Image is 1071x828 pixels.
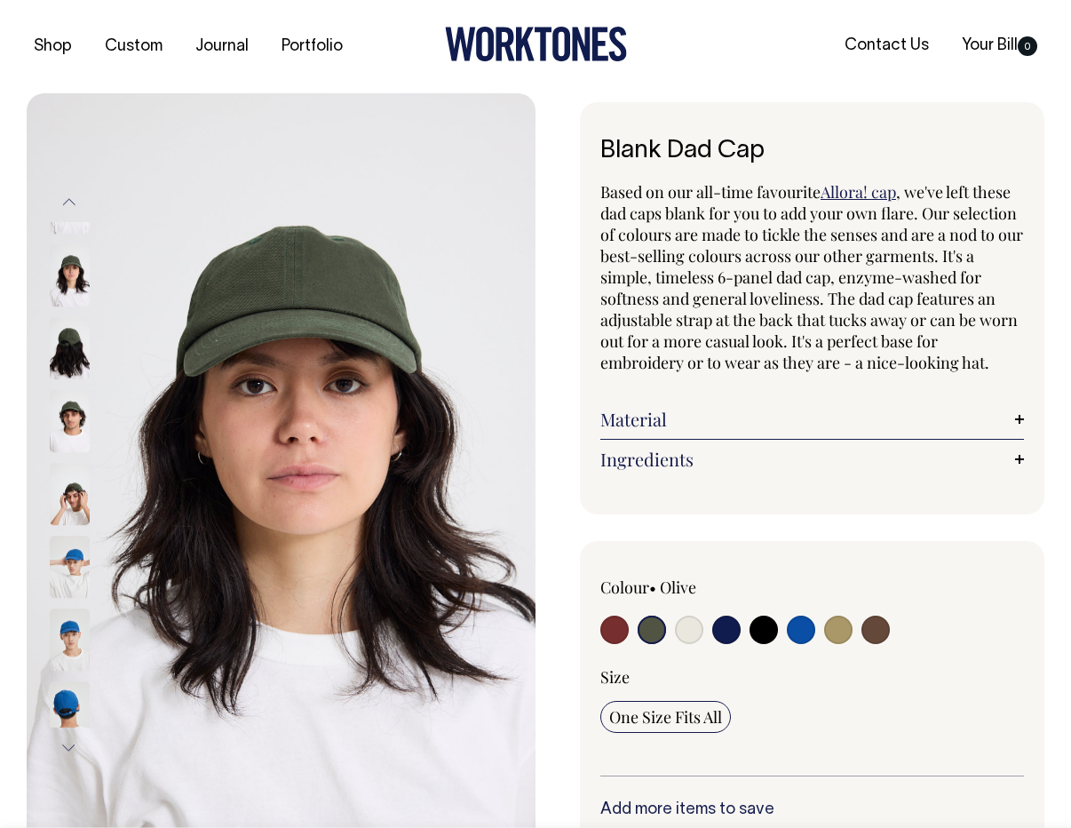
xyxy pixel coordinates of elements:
[50,390,90,452] img: olive
[649,577,656,598] span: •
[50,317,90,379] img: olive
[50,463,90,525] img: olive
[98,32,170,61] a: Custom
[188,32,256,61] a: Journal
[274,32,350,61] a: Portfolio
[50,536,90,598] img: worker-blue
[50,609,90,671] img: worker-blue
[660,577,696,598] label: Olive
[600,409,1024,430] a: Material
[56,182,83,222] button: Previous
[50,244,90,307] img: olive
[600,138,1024,165] h1: Blank Dad Cap
[56,728,83,768] button: Next
[600,666,1024,688] div: Size
[600,701,731,733] input: One Size Fits All
[821,181,896,203] a: Allora! cap
[955,31,1044,60] a: Your Bill0
[600,449,1024,470] a: Ingredients
[50,681,90,744] img: worker-blue
[600,181,1023,373] span: , we've left these dad caps blank for you to add your own flare. Our selection of colours are mad...
[1018,36,1037,56] span: 0
[600,181,821,203] span: Based on our all-time favourite
[609,706,722,728] span: One Size Fits All
[27,32,79,61] a: Shop
[600,801,1024,819] h6: Add more items to save
[837,31,936,60] a: Contact Us
[600,577,770,598] div: Colour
